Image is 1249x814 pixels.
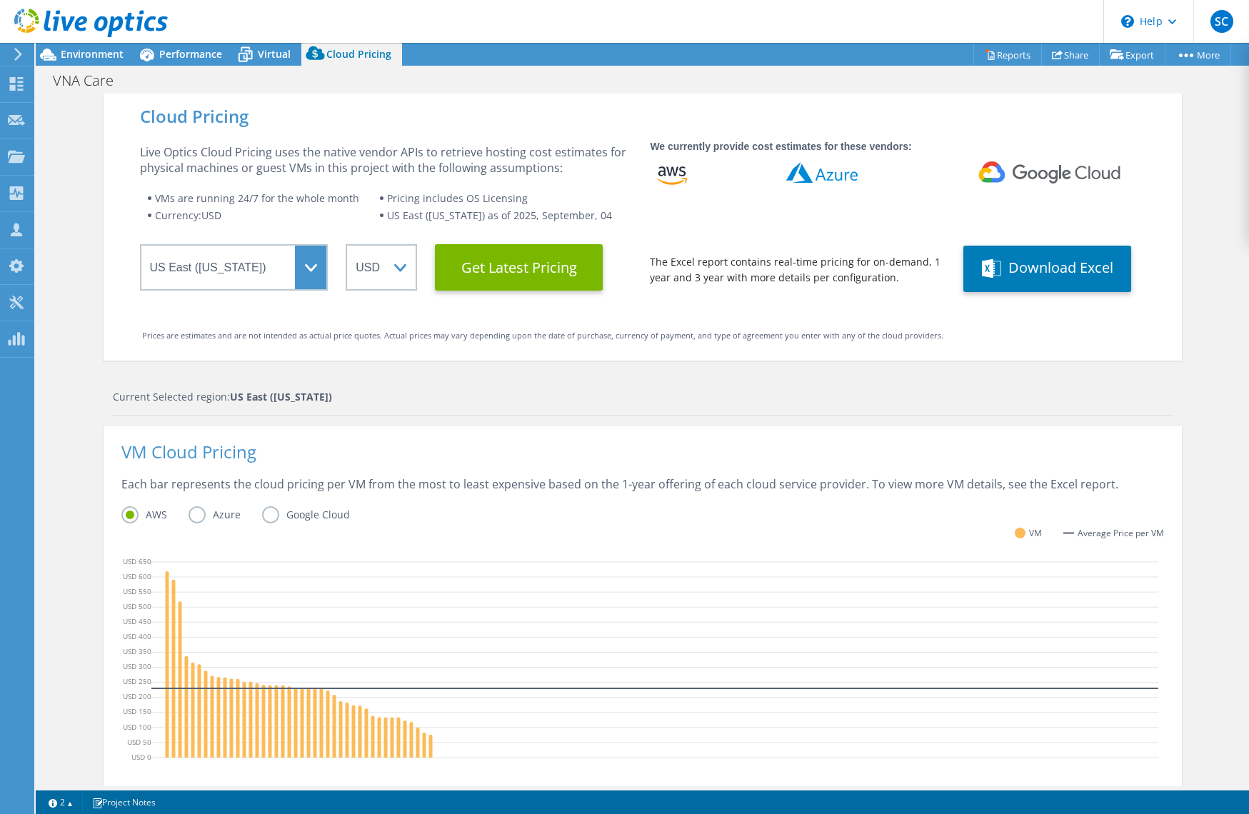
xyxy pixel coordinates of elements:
div: Prices are estimates and are not intended as actual price quotes. Actual prices may vary dependin... [142,328,1143,343]
text: USD 350 [123,646,151,656]
a: More [1165,44,1231,66]
span: US East ([US_STATE]) as of 2025, September, 04 [387,208,612,222]
text: USD 100 [123,721,151,731]
text: USD 200 [123,691,151,701]
span: Pricing includes OS Licensing [387,191,528,205]
div: Current Selected region: [113,389,1173,405]
div: Cloud Pricing [140,109,1145,124]
label: Google Cloud [262,506,371,523]
span: VMs are running 24/7 for the whole month [155,191,359,205]
text: USD 600 [123,571,151,581]
text: USD 650 [123,556,151,566]
text: USD 400 [123,631,151,641]
span: VM [1029,525,1042,541]
svg: \n [1121,15,1134,28]
button: Get Latest Pricing [435,244,603,291]
text: USD 300 [123,661,151,671]
text: USD 500 [123,601,151,611]
span: Currency: USD [155,208,221,222]
a: Project Notes [82,793,166,811]
text: USD 450 [123,616,151,626]
div: The Excel report contains real-time pricing for on-demand, 1 year and 3 year with more details pe... [650,254,945,286]
div: Live Optics Cloud Pricing uses the native vendor APIs to retrieve hosting cost estimates for phys... [140,144,633,176]
a: Share [1041,44,1100,66]
text: USD 50 [127,736,151,746]
span: Virtual [258,47,291,61]
div: VM Cloud Pricing [121,444,1164,476]
label: AWS [121,506,189,523]
span: Average Price per VM [1078,526,1164,541]
h1: VNA Care [46,73,136,89]
a: Export [1099,44,1165,66]
span: Environment [61,47,124,61]
strong: US East ([US_STATE]) [230,390,332,403]
a: Reports [973,44,1042,66]
text: USD 150 [123,706,151,716]
span: Performance [159,47,222,61]
span: SC [1210,10,1233,33]
button: Download Excel [963,246,1131,292]
label: Azure [189,506,262,523]
a: 2 [39,793,83,811]
div: Each bar represents the cloud pricing per VM from the most to least expensive based on the 1-year... [121,476,1164,506]
text: USD 250 [123,676,151,686]
text: USD 0 [131,751,151,761]
text: USD 550 [123,586,151,596]
strong: We currently provide cost estimates for these vendors: [650,141,911,152]
span: Cloud Pricing [326,47,391,61]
